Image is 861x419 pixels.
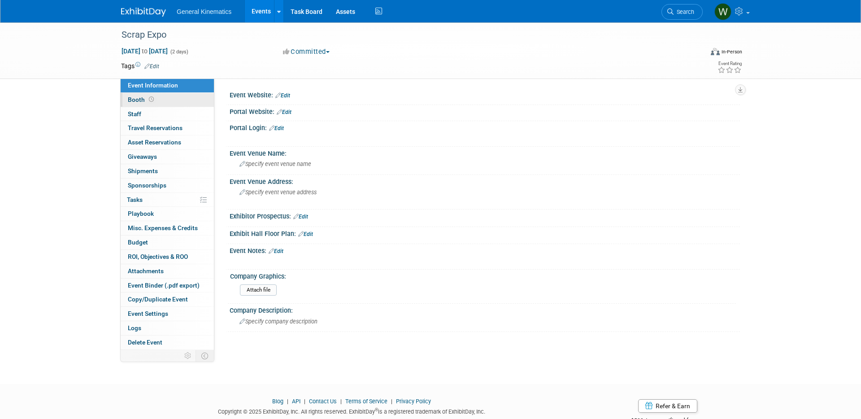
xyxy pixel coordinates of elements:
a: Blog [272,398,283,405]
a: Privacy Policy [396,398,431,405]
span: to [140,48,149,55]
span: | [338,398,344,405]
span: Logs [128,324,141,332]
div: Copyright © 2025 ExhibitDay, Inc. All rights reserved. ExhibitDay is a registered trademark of Ex... [121,406,582,416]
a: Copy/Duplicate Event [121,292,214,306]
td: Tags [121,61,159,70]
a: Event Settings [121,307,214,321]
span: Delete Event [128,339,162,346]
a: Edit [275,92,290,99]
a: ROI, Objectives & ROO [121,250,214,264]
a: Booth [121,93,214,107]
a: Event Information [121,79,214,92]
div: Company Description: [230,304,740,315]
a: API [292,398,300,405]
a: Edit [269,248,283,254]
a: Edit [144,63,159,70]
a: Asset Reservations [121,135,214,149]
span: Booth not reserved yet [147,96,156,103]
div: Event Website: [230,88,740,100]
div: Exhibitor Prospectus: [230,209,740,221]
span: Budget [128,239,148,246]
a: Refer & Earn [638,399,697,413]
span: | [302,398,308,405]
img: Whitney Swanson [714,3,731,20]
span: Attachments [128,267,164,275]
span: Specify company description [239,318,317,325]
div: Event Venue Address: [230,175,740,186]
a: Search [661,4,703,20]
span: Tasks [127,196,143,203]
button: Committed [280,47,333,57]
span: Search [674,9,694,15]
div: Portal Website: [230,105,740,117]
a: Misc. Expenses & Credits [121,221,214,235]
a: Event Binder (.pdf export) [121,279,214,292]
span: Playbook [128,210,154,217]
a: Travel Reservations [121,121,214,135]
span: | [285,398,291,405]
span: Staff [128,110,141,118]
span: Specify event venue name [239,161,311,167]
img: Format-Inperson.png [711,48,720,55]
span: Copy/Duplicate Event [128,296,188,303]
a: Shipments [121,164,214,178]
a: Tasks [121,193,214,207]
div: Event Format [650,47,742,60]
span: Shipments [128,167,158,175]
div: Event Rating [717,61,742,66]
a: Playbook [121,207,214,221]
span: (2 days) [170,49,188,55]
div: Event Venue Name: [230,147,740,158]
a: Terms of Service [345,398,387,405]
span: General Kinematics [177,8,231,15]
div: In-Person [721,48,742,55]
span: Event Settings [128,310,168,317]
a: Edit [269,125,284,131]
span: Event Information [128,82,178,89]
img: ExhibitDay [121,8,166,17]
span: Specify event venue address [239,189,317,196]
span: Event Binder (.pdf export) [128,282,200,289]
td: Toggle Event Tabs [196,350,214,362]
span: [DATE] [DATE] [121,47,168,55]
div: Exhibit Hall Floor Plan: [230,227,740,239]
a: Staff [121,107,214,121]
a: Sponsorships [121,179,214,192]
a: Logs [121,321,214,335]
span: | [389,398,395,405]
a: Contact Us [309,398,337,405]
span: Booth [128,96,156,103]
span: Sponsorships [128,182,166,189]
span: Giveaways [128,153,157,160]
a: Edit [293,214,308,220]
sup: ® [375,407,378,412]
a: Edit [298,231,313,237]
span: Asset Reservations [128,139,181,146]
span: Travel Reservations [128,124,183,131]
span: ROI, Objectives & ROO [128,253,188,260]
div: Company Graphics: [230,270,736,281]
div: Event Notes: [230,244,740,256]
td: Personalize Event Tab Strip [180,350,196,362]
span: Misc. Expenses & Credits [128,224,198,231]
a: Edit [277,109,291,115]
div: Scrap Expo [118,27,689,43]
div: Portal Login: [230,121,740,133]
a: Delete Event [121,336,214,349]
a: Giveaways [121,150,214,164]
a: Budget [121,236,214,249]
a: Attachments [121,264,214,278]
